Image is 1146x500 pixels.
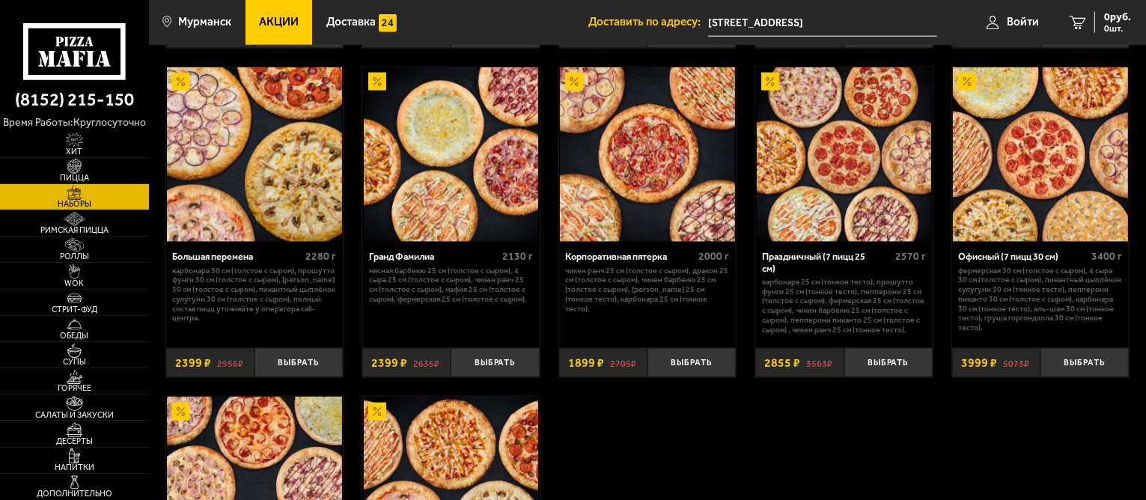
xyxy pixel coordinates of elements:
[764,357,800,369] span: 2855 ₽
[502,250,533,263] span: 2130 г
[844,348,933,377] button: Выбрать
[305,250,336,263] span: 2280 г
[953,67,1128,243] img: Офисный (7 пицц 30 см)
[167,67,342,243] img: Большая перемена
[368,73,386,91] img: Акционный
[1104,24,1131,33] span: 0 шт.
[755,67,933,243] a: АкционныйПраздничный (7 пицц 25 см)
[565,266,729,314] p: Чикен Ранч 25 см (толстое с сыром), Дракон 25 см (толстое с сыром), Чикен Барбекю 25 см (толстое ...
[565,73,583,91] img: Акционный
[362,67,540,243] a: АкционныйГранд Фамилиа
[413,357,439,369] s: 2635 ₽
[1003,357,1029,369] s: 5073 ₽
[958,266,1122,333] p: Фермерская 30 см (толстое с сыром), 4 сыра 30 см (толстое с сыром), Пикантный цыплёнок сулугуни 3...
[560,67,735,243] img: Корпоративная пятерка
[895,250,926,263] span: 2570 г
[699,250,730,263] span: 2000 г
[379,14,397,32] img: 15daf4d41897b9f0e9f617042186c801.svg
[172,251,302,262] div: Большая перемена
[172,73,190,91] img: Акционный
[757,67,932,243] img: Праздничный (7 пицц 25 см)
[451,348,539,377] button: Выбрать
[255,348,343,377] button: Выбрать
[761,73,779,91] img: Акционный
[559,67,737,243] a: АкционныйКорпоративная пятерка
[172,266,336,324] p: Карбонара 30 см (толстое с сыром), Прошутто Фунги 30 см (толстое с сыром), [PERSON_NAME] 30 см (т...
[326,16,376,28] span: Доставка
[806,357,832,369] s: 3563 ₽
[172,403,190,421] img: Акционный
[958,73,976,91] img: Акционный
[952,67,1130,243] a: АкционныйОфисный (7 пицц 30 см)
[368,403,386,421] img: Акционный
[762,278,926,335] p: Карбонара 25 см (тонкое тесто), Прошутто Фунги 25 см (тонкое тесто), Пепперони 25 см (толстое с с...
[1104,12,1131,22] span: 0 руб.
[958,251,1088,262] div: Офисный (7 пицц 30 см)
[568,357,604,369] span: 1899 ₽
[1092,250,1123,263] span: 3400 г
[369,251,499,262] div: Гранд Фамилиа
[610,357,636,369] s: 2705 ₽
[175,357,211,369] span: 2399 ₽
[1040,348,1129,377] button: Выбрать
[371,357,407,369] span: 2399 ₽
[647,348,736,377] button: Выбрать
[178,16,231,28] span: Мурманск
[259,16,299,28] span: Акции
[166,67,344,243] a: АкционныйБольшая перемена
[961,357,997,369] span: 3999 ₽
[588,16,708,28] span: Доставить по адресу:
[217,357,243,369] s: 2956 ₽
[1007,16,1039,28] span: Войти
[762,251,891,274] div: Праздничный (7 пицц 25 см)
[364,67,539,243] img: Гранд Фамилиа
[708,9,937,37] input: Ваш адрес доставки
[565,251,695,262] div: Корпоративная пятерка
[369,266,533,305] p: Мясная Барбекю 25 см (толстое с сыром), 4 сыра 25 см (толстое с сыром), Чикен Ранч 25 см (толстое...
